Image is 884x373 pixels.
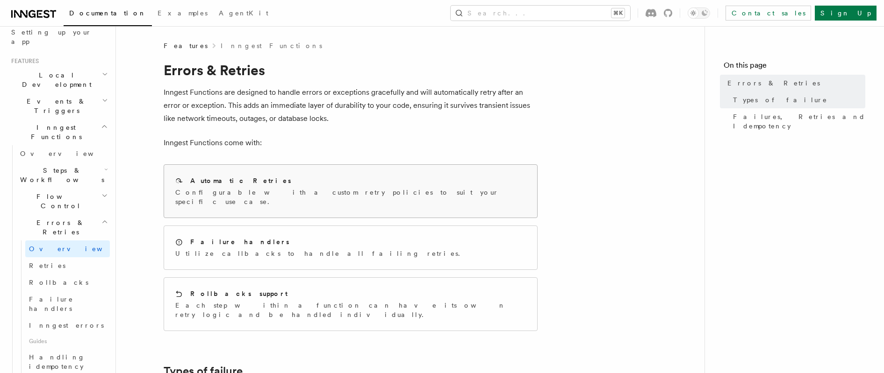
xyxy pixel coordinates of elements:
a: Documentation [64,3,152,26]
span: Errors & Retries [727,78,820,88]
h1: Errors & Retries [164,62,538,78]
button: Flow Control [16,188,110,214]
span: Features [164,41,208,50]
p: Each step within a function can have its own retry logic and be handled individually. [175,301,526,319]
span: Documentation [69,9,146,17]
span: AgentKit [219,9,268,17]
a: Inngest errors [25,317,110,334]
span: Handling idempotency [29,353,85,370]
span: Examples [158,9,208,17]
a: Retries [25,257,110,274]
span: Retries [29,262,65,269]
h2: Failure handlers [190,237,289,246]
a: Failure handlers [25,291,110,317]
a: Rollbacks [25,274,110,291]
span: Steps & Workflows [16,166,104,184]
p: Utilize callbacks to handle all failing retries. [175,249,466,258]
a: Types of failure [729,91,865,108]
p: Inngest Functions come with: [164,136,538,149]
p: Configurable with a custom retry policies to suit your specific use case. [175,188,526,206]
h2: Rollbacks support [190,289,287,298]
p: Inngest Functions are designed to handle errors or exceptions gracefully and will automatically r... [164,86,538,125]
span: Flow Control [16,192,101,211]
span: Failures, Retries and Idempotency [733,112,865,131]
h2: Automatic Retries [190,176,291,185]
a: Overview [25,240,110,257]
a: Overview [16,145,110,162]
span: Overview [29,245,125,253]
button: Errors & Retries [16,214,110,240]
a: Failure handlersUtilize callbacks to handle all failing retries. [164,225,538,270]
span: Errors & Retries [16,218,101,237]
span: Rollbacks [29,279,88,286]
button: Events & Triggers [7,93,110,119]
a: Automatic RetriesConfigurable with a custom retry policies to suit your specific use case. [164,164,538,218]
button: Steps & Workflows [16,162,110,188]
button: Inngest Functions [7,119,110,145]
a: Inngest Functions [221,41,322,50]
a: Contact sales [726,6,811,21]
span: Overview [20,150,116,157]
a: Setting up your app [7,24,110,50]
a: Sign Up [815,6,877,21]
span: Features [7,57,39,65]
span: Inngest Functions [7,123,101,141]
button: Search...⌘K [451,6,630,21]
h4: On this page [724,60,865,75]
a: Rollbacks supportEach step within a function can have its own retry logic and be handled individu... [164,277,538,331]
a: Examples [152,3,213,25]
span: Inngest errors [29,322,104,329]
span: Local Development [7,70,102,89]
span: Setting up your app [11,28,92,45]
span: Types of failure [733,95,827,105]
a: Failures, Retries and Idempotency [729,108,865,134]
a: Errors & Retries [724,75,865,91]
span: Failure handlers [29,296,73,312]
span: Guides [25,334,110,349]
button: Local Development [7,67,110,93]
button: Toggle dark mode [688,7,710,19]
kbd: ⌘K [611,8,625,18]
a: AgentKit [213,3,274,25]
span: Events & Triggers [7,97,102,115]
